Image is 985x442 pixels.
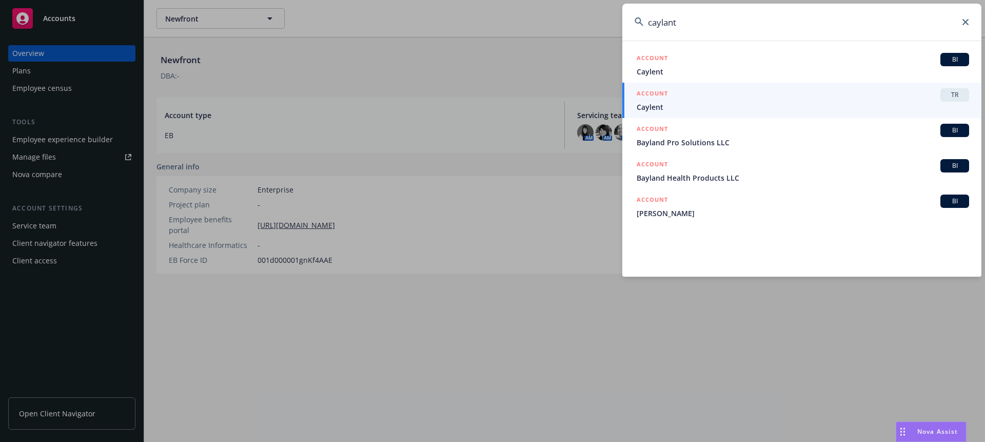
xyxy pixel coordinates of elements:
span: Nova Assist [917,427,958,436]
button: Nova Assist [896,421,967,442]
h5: ACCOUNT [637,53,668,65]
a: ACCOUNTBIBayland Pro Solutions LLC [622,118,981,153]
h5: ACCOUNT [637,88,668,101]
span: Bayland Pro Solutions LLC [637,137,969,148]
span: Caylent [637,102,969,112]
h5: ACCOUNT [637,195,668,207]
span: [PERSON_NAME] [637,208,969,219]
a: ACCOUNTBICaylent [622,47,981,83]
span: TR [944,90,965,100]
span: Caylent [637,66,969,77]
h5: ACCOUNT [637,159,668,171]
span: BI [944,126,965,135]
a: ACCOUNTBIBayland Health Products LLC [622,153,981,189]
a: ACCOUNTTRCaylent [622,83,981,118]
a: ACCOUNTBI[PERSON_NAME] [622,189,981,224]
span: BI [944,55,965,64]
input: Search... [622,4,981,41]
h5: ACCOUNT [637,124,668,136]
span: BI [944,197,965,206]
div: Drag to move [896,422,909,441]
span: Bayland Health Products LLC [637,172,969,183]
span: BI [944,161,965,170]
